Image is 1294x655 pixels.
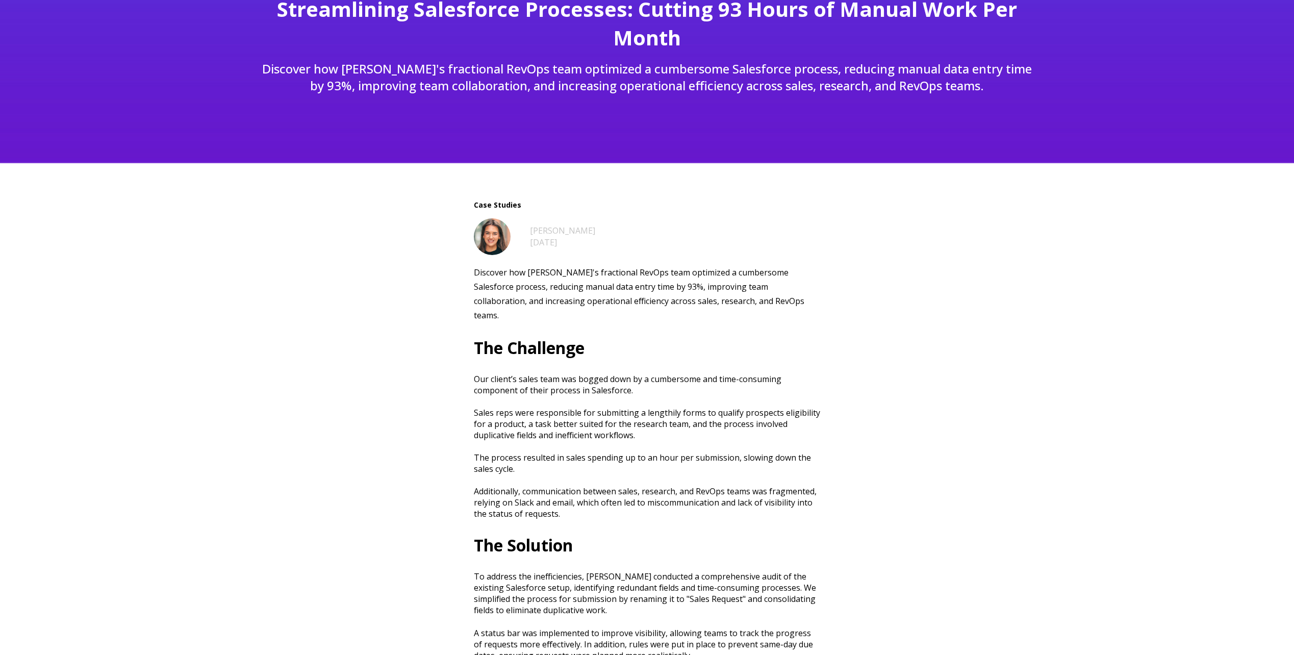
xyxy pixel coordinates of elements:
p: Our client’s sales team was bogged down by a cumbersome and time-consuming component of their pro... [474,373,821,519]
p: To address the inefficiencies, [PERSON_NAME] conducted a comprehensive audit of the existing Sale... [474,571,821,616]
p: Discover how [PERSON_NAME]'s fractional RevOps team optimized a cumbersome Salesforce process, re... [259,60,1035,94]
p: Discover how [PERSON_NAME]'s fractional RevOps team optimized a cumbersome Salesforce process, re... [474,265,821,322]
a: [PERSON_NAME] [530,225,595,236]
h2: The Solution [474,531,821,560]
span: Case Studies [474,200,821,210]
div: [DATE] [530,237,595,248]
h2: The Challenge [474,334,821,362]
